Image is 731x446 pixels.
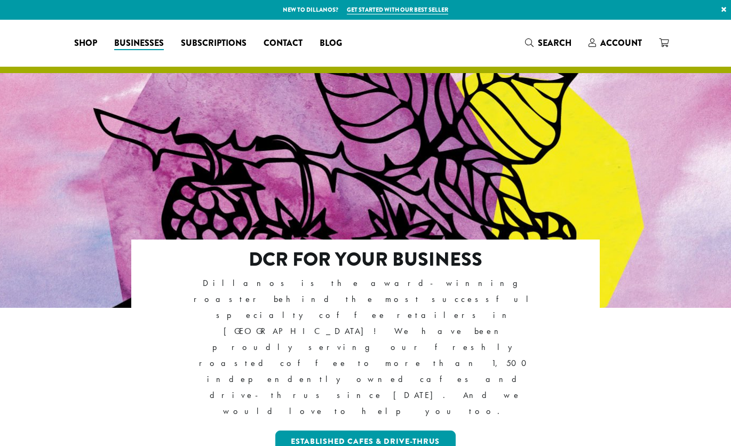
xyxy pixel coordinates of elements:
[320,37,342,50] span: Blog
[538,37,571,49] span: Search
[66,35,106,52] a: Shop
[114,37,164,50] span: Businesses
[600,37,642,49] span: Account
[178,248,554,271] h2: DCR FOR YOUR BUSINESS
[178,275,554,420] p: Dillanos is the award-winning roaster behind the most successful specialty coffee retailers in [G...
[517,34,580,52] a: Search
[347,5,448,14] a: Get started with our best seller
[74,37,97,50] span: Shop
[264,37,303,50] span: Contact
[181,37,247,50] span: Subscriptions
